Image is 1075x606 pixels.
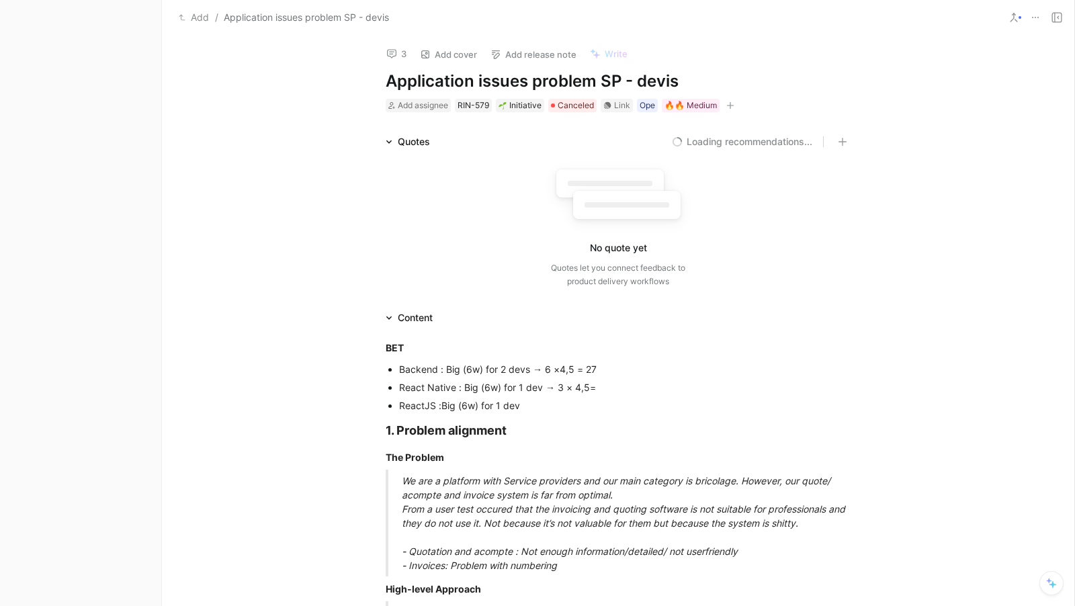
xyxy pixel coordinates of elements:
[551,261,685,288] div: Quotes let you connect feedback to product delivery workflows
[402,503,848,529] span: From a user test occured that the invoicing and quoting software is not suitable for professional...
[399,363,597,375] span: Backend : Big (6w) for 2 devs → 6 ×4,5 = 27
[414,45,483,64] button: Add cover
[380,44,413,63] button: 3
[558,99,594,112] span: Canceled
[584,44,634,63] button: Write
[398,134,430,150] div: Quotes
[399,380,851,394] div: React Native : Big (6w) for 1 dev → 3 × 4,5
[386,71,851,92] h1: Application issues problem SP - devis
[386,423,507,437] strong: 1. Problem alignment
[175,9,212,26] button: Add
[548,99,597,112] div: Canceled
[664,99,717,112] div: 🔥🔥 Medium
[224,9,389,26] span: Application issues problem SP - devis
[402,546,738,557] span: - Quotation and acompte : Not enough information/detailed/ not userfriendly
[380,310,438,326] div: Content
[380,134,435,150] div: Quotes
[614,99,630,112] div: Link
[605,48,628,60] span: Write
[402,475,833,501] span: We are a platform with Service providers and our main category is bricolage. However, our quote/ ...
[499,99,542,112] div: Initiative
[590,382,596,393] span: =
[386,451,444,463] strong: The Problem
[484,45,583,64] button: Add release note
[215,9,218,26] span: /
[399,400,520,411] span: ReactJS :Big (6w) for 1 dev
[590,240,647,256] div: No quote yet
[672,134,812,150] button: Loading recommendations...
[640,99,655,112] div: Ope
[398,310,433,326] div: Content
[402,560,557,571] span: - Invoices: Problem with numbering
[398,100,448,110] span: Add assignee
[386,342,404,353] strong: BET
[458,99,489,112] div: RIN-579
[496,99,544,112] div: 🌱Initiative
[386,583,481,595] strong: High-level Approach
[499,101,507,110] img: 🌱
